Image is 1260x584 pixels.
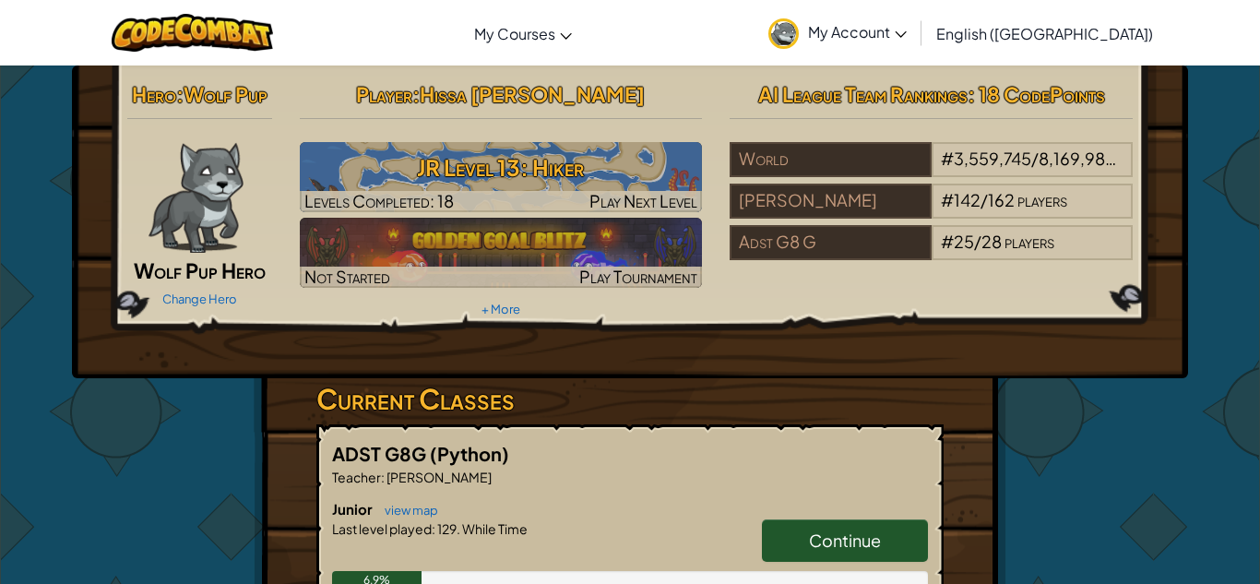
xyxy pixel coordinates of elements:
span: : 18 CodePoints [968,81,1105,107]
span: : [176,81,184,107]
span: My Courses [474,24,555,43]
span: / [981,189,988,210]
span: Last level played [332,520,432,537]
span: 129. [435,520,460,537]
span: players [1017,189,1067,210]
span: : [432,520,435,537]
span: players [1120,148,1170,169]
span: Wolf Pup [184,81,267,107]
span: 8,169,980 [1039,148,1117,169]
div: [PERSON_NAME] [730,184,931,219]
span: # [941,148,954,169]
a: My Account [759,4,916,62]
span: # [941,231,954,252]
span: My Account [808,22,907,42]
span: : [412,81,420,107]
a: view map [375,503,438,518]
img: CodeCombat logo [112,14,273,52]
span: / [974,231,981,252]
a: World#3,559,745/8,169,980players [730,160,1133,181]
span: ADST G8G [332,442,430,465]
span: Hissa [PERSON_NAME] [420,81,645,107]
img: Golden Goal [300,218,703,288]
span: 28 [981,231,1002,252]
a: Adst G8 G#25/28players [730,243,1133,264]
h3: JR Level 13: Hiker [300,147,703,188]
span: Teacher [332,469,381,485]
span: AI League Team Rankings [758,81,968,107]
a: [PERSON_NAME]#142/162players [730,201,1133,222]
span: : [381,469,385,485]
span: 162 [988,189,1015,210]
span: English ([GEOGRAPHIC_DATA]) [936,24,1153,43]
span: [PERSON_NAME] [385,469,492,485]
span: Play Tournament [579,266,697,287]
img: avatar [768,18,799,49]
span: Levels Completed: 18 [304,190,454,211]
span: Continue [809,530,881,551]
span: 25 [954,231,974,252]
a: English ([GEOGRAPHIC_DATA]) [927,8,1162,58]
span: While Time [460,520,528,537]
img: JR Level 13: Hiker [300,142,703,212]
a: + More [481,302,520,316]
span: 142 [954,189,981,210]
span: Junior [332,500,375,518]
span: Player [356,81,412,107]
div: World [730,142,931,177]
a: Play Next Level [300,142,703,212]
span: (Python) [430,442,509,465]
a: Not StartedPlay Tournament [300,218,703,288]
a: My Courses [465,8,581,58]
a: Change Hero [162,292,237,306]
span: 3,559,745 [954,148,1031,169]
span: Wolf Pup Hero [134,257,266,283]
span: Play Next Level [589,190,697,211]
span: Hero [132,81,176,107]
span: players [1004,231,1054,252]
div: Adst G8 G [730,225,931,260]
span: / [1031,148,1039,169]
img: wolf-pup-paper-doll.png [149,142,244,253]
h3: Current Classes [316,378,944,420]
span: Not Started [304,266,390,287]
span: # [941,189,954,210]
